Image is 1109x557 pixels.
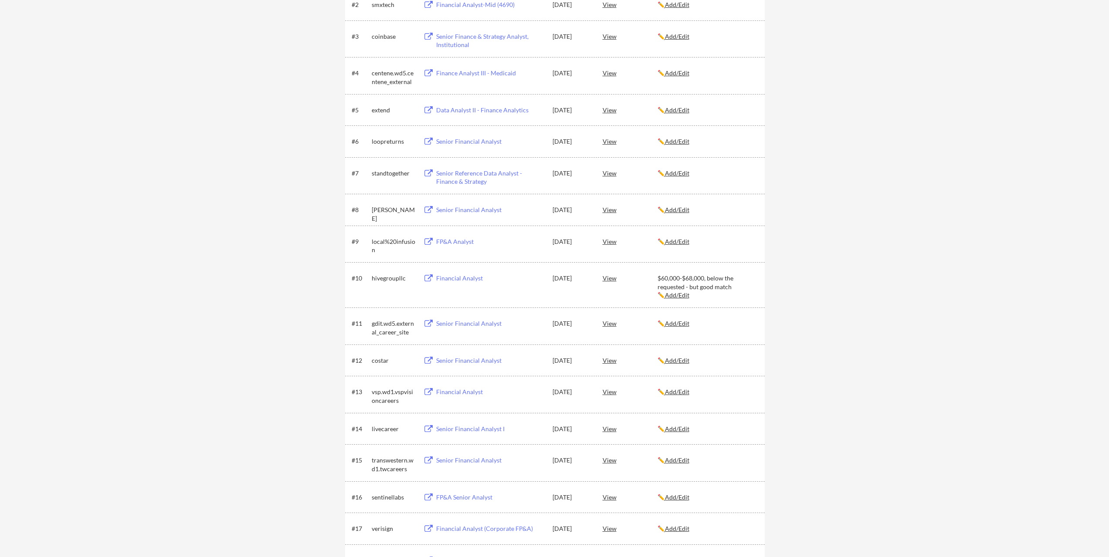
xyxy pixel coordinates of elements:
[665,238,689,245] u: Add/Edit
[436,456,544,465] div: Senior Financial Analyst
[436,137,544,146] div: Senior Financial Analyst
[665,33,689,40] u: Add/Edit
[553,524,591,533] div: [DATE]
[372,169,415,178] div: standtogether
[372,456,415,473] div: transwestern.wd1.twcareers
[352,319,369,328] div: #11
[665,206,689,213] u: Add/Edit
[352,69,369,78] div: #4
[372,106,415,115] div: extend
[372,425,415,433] div: livecareer
[372,0,415,9] div: smxtech
[352,237,369,246] div: #9
[372,137,415,146] div: loopreturns
[603,270,658,286] div: View
[553,32,591,41] div: [DATE]
[665,388,689,395] u: Add/Edit
[553,206,591,214] div: [DATE]
[352,206,369,214] div: #8
[553,137,591,146] div: [DATE]
[603,28,658,44] div: View
[352,169,369,178] div: #7
[352,106,369,115] div: #5
[665,456,689,464] u: Add/Edit
[665,69,689,77] u: Add/Edit
[665,425,689,432] u: Add/Edit
[603,133,658,149] div: View
[553,69,591,78] div: [DATE]
[658,356,757,365] div: ✏️
[603,520,658,536] div: View
[372,319,415,336] div: gdit.wd5.external_career_site
[658,524,757,533] div: ✏️
[372,388,415,405] div: vsp.wd1.vspvisioncareers
[665,291,689,299] u: Add/Edit
[665,320,689,327] u: Add/Edit
[553,0,591,9] div: [DATE]
[436,356,544,365] div: Senior Financial Analyst
[603,102,658,118] div: View
[436,274,544,283] div: Financial Analyst
[372,32,415,41] div: coinbase
[553,493,591,502] div: [DATE]
[665,106,689,114] u: Add/Edit
[436,206,544,214] div: Senior Financial Analyst
[436,425,544,433] div: Senior Financial Analyst I
[352,137,369,146] div: #6
[553,356,591,365] div: [DATE]
[665,1,689,8] u: Add/Edit
[372,356,415,365] div: costar
[352,493,369,502] div: #16
[665,493,689,501] u: Add/Edit
[553,456,591,465] div: [DATE]
[603,452,658,468] div: View
[372,524,415,533] div: verisign
[436,32,544,49] div: Senior Finance & Strategy Analyst, Institutional
[553,388,591,396] div: [DATE]
[658,169,757,178] div: ✏️
[352,0,369,9] div: #2
[658,274,757,300] div: $60,000-$68,000, below the requested - but good match ✏️
[436,0,544,9] div: Financial Analyst-Mid (4690)
[603,202,658,217] div: View
[372,274,415,283] div: hivegroupllc
[658,69,757,78] div: ✏️
[658,137,757,146] div: ✏️
[436,106,544,115] div: Data Analyst II - Finance Analytics
[372,69,415,86] div: centene.wd5.centene_external
[436,524,544,533] div: Financial Analyst (Corporate FP&A)
[553,319,591,328] div: [DATE]
[352,356,369,365] div: #12
[553,237,591,246] div: [DATE]
[665,357,689,364] u: Add/Edit
[372,206,415,223] div: [PERSON_NAME]
[436,169,544,186] div: Senior Reference Data Analyst - Finance & Strategy
[352,456,369,465] div: #15
[553,274,591,283] div: [DATE]
[658,106,757,115] div: ✏️
[436,388,544,396] div: Financial Analyst
[352,32,369,41] div: #3
[436,493,544,502] div: FP&A Senior Analyst
[603,165,658,181] div: View
[658,388,757,396] div: ✏️
[553,106,591,115] div: [DATE]
[603,384,658,399] div: View
[436,319,544,328] div: Senior Financial Analyst
[372,493,415,502] div: sentinellabs
[658,319,757,328] div: ✏️
[352,388,369,396] div: #13
[658,456,757,465] div: ✏️
[603,352,658,368] div: View
[603,233,658,249] div: View
[658,237,757,246] div: ✏️
[352,425,369,433] div: #14
[665,138,689,145] u: Add/Edit
[658,425,757,433] div: ✏️
[603,421,658,436] div: View
[603,489,658,505] div: View
[603,65,658,81] div: View
[658,32,757,41] div: ✏️
[553,425,591,433] div: [DATE]
[352,274,369,283] div: #10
